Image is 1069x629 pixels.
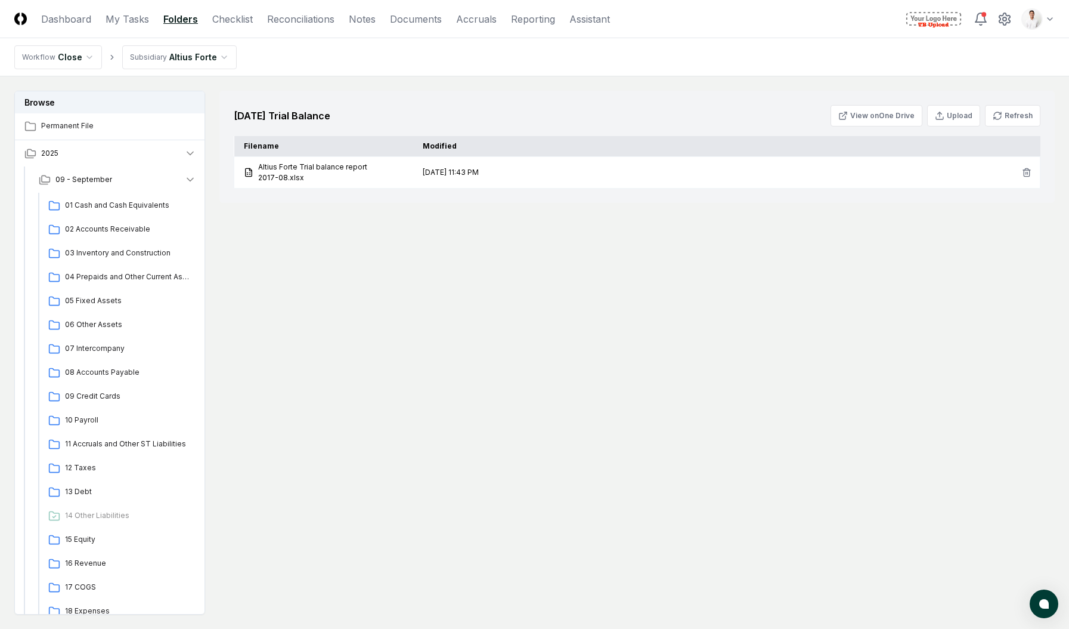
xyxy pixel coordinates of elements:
[65,510,191,521] span: 14 Other Liabilities
[44,410,196,431] a: 10 Payroll
[15,140,206,166] button: 2025
[390,12,442,26] a: Documents
[163,12,198,26] a: Folders
[44,529,196,551] a: 15 Equity
[65,415,191,425] span: 10 Payroll
[55,174,112,185] span: 09 - September
[44,601,196,622] a: 18 Expenses
[65,606,191,616] span: 18 Expenses
[65,224,191,235] span: 02 Accounts Receivable
[44,362,196,384] a: 08 Accounts Payable
[15,113,206,140] a: Permanent File
[65,582,191,593] span: 17 COGS
[65,248,191,258] span: 03 Inventory and Construction
[349,12,376,26] a: Notes
[65,343,191,354] span: 07 Intercompany
[212,12,253,26] a: Checklist
[130,52,167,63] div: Subsidiary
[65,319,191,330] span: 06 Other Assets
[44,482,196,503] a: 13 Debt
[511,12,555,26] a: Reporting
[65,439,191,449] span: 11 Accruals and Other ST Liabilities
[234,136,413,157] th: Filename
[41,121,196,131] span: Permanent File
[65,367,191,378] span: 08 Accounts Payable
[1030,590,1058,618] button: atlas-launcher
[413,136,846,157] th: Modified
[267,12,334,26] a: Reconciliations
[44,577,196,599] a: 17 COGS
[44,505,196,527] a: 14 Other Liabilities
[44,267,196,288] a: 04 Prepaids and Other Current Assets
[65,486,191,497] span: 13 Debt
[44,195,196,217] a: 01 Cash and Cash Equivalents
[22,52,55,63] div: Workflow
[15,91,204,113] h3: Browse
[244,162,404,183] a: Altius Forte Trial balance report 2017-08.xlsx
[456,12,497,26] a: Accruals
[413,157,846,189] td: [DATE] 11:43 PM
[65,558,191,569] span: 16 Revenue
[903,10,964,29] img: TB Upload Demo logo
[985,105,1040,127] button: Refresh
[44,386,196,408] a: 09 Credit Cards
[831,105,922,127] button: View onOne Drive
[65,462,191,473] span: 12 Taxes
[44,553,196,575] a: 16 Revenue
[14,13,27,25] img: Logo
[569,12,610,26] a: Assistant
[44,243,196,264] a: 03 Inventory and Construction
[65,534,191,545] span: 15 Equity
[1022,10,1042,29] img: d09822cc-9b6d-4858-8d66-9570c114c672_b0bc35f1-fa8e-4ccc-bc23-b02c2d8c2b72.png
[65,200,191,211] span: 01 Cash and Cash Equivalents
[65,272,191,282] span: 04 Prepaids and Other Current Assets
[44,458,196,479] a: 12 Taxes
[65,391,191,402] span: 09 Credit Cards
[258,162,389,183] span: Altius Forte Trial balance report 2017-08.xlsx
[44,219,196,240] a: 02 Accounts Receivable
[14,45,237,69] nav: breadcrumb
[927,105,980,127] button: Upload
[29,166,206,193] button: 09 - September
[41,12,91,26] a: Dashboard
[44,314,196,336] a: 06 Other Assets
[44,291,196,312] a: 05 Fixed Assets
[234,109,330,123] h2: [DATE] Trial Balance
[65,295,191,306] span: 05 Fixed Assets
[44,434,196,455] a: 11 Accruals and Other ST Liabilities
[106,12,149,26] a: My Tasks
[41,148,58,159] span: 2025
[44,338,196,360] a: 07 Intercompany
